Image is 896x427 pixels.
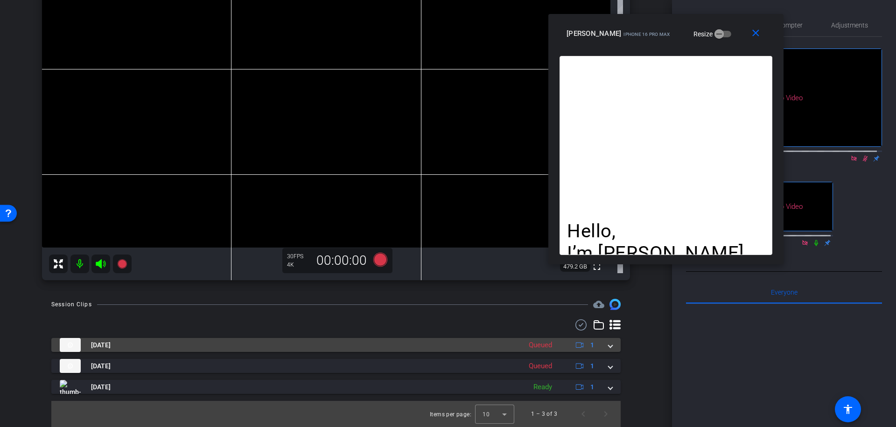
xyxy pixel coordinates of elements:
div: Director [735,248,833,257]
span: [DATE] [91,382,111,392]
span: No Video [775,93,803,102]
span: [PERSON_NAME] [567,29,621,38]
div: 00:00:00 [310,253,373,269]
div: Director [686,164,882,172]
img: thumb-nail [60,359,81,373]
div: Queued [524,340,557,351]
div: 4K [287,261,310,269]
span: Adjustments [831,22,868,28]
button: Next page [595,403,617,425]
div: 1 – 3 of 3 [531,409,557,419]
span: 479.2 GB [560,261,590,272]
div: BTK 1 [735,239,833,257]
div: Ready [529,382,557,393]
div: Queued [524,361,557,372]
img: Session clips [609,299,621,310]
span: FPS [294,253,303,260]
span: 1 [590,340,594,350]
img: thumb-nail [60,380,81,394]
span: [DATE] [91,361,111,371]
button: Previous page [572,403,595,425]
p: Hello, [567,220,765,242]
span: Everyone [771,289,798,296]
p: I’m [PERSON_NAME]. [567,242,765,264]
mat-icon: cloud_upload [593,299,604,310]
div: BTK 2 [686,154,882,172]
mat-icon: accessibility [842,404,854,415]
span: iPhone 16 Pro Max [623,32,670,37]
label: Resize [693,29,715,39]
mat-icon: close [750,28,762,39]
mat-icon: fullscreen [591,261,602,272]
span: Destinations for your clips [593,299,604,310]
span: 1 [590,361,594,371]
img: thumb-nail [60,338,81,352]
div: Items per page: [430,410,471,419]
span: [DATE] [91,340,111,350]
span: 1 [590,382,594,392]
div: 30 [287,253,310,260]
span: No Video [775,202,803,211]
div: Session Clips [51,300,92,309]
